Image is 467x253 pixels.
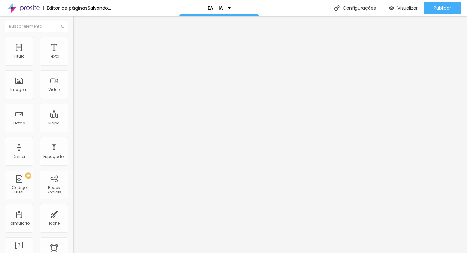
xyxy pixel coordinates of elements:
div: Redes Sociais [41,186,66,195]
div: Botão [13,121,25,125]
p: EA + IA [208,6,223,10]
button: Visualizar [382,2,424,14]
div: Editor de páginas [43,6,88,10]
div: Salvando... [88,6,111,10]
span: Publicar [434,5,451,11]
div: Divisor [13,154,25,159]
iframe: Editor [73,16,467,253]
img: Icone [334,5,340,11]
div: Formulário [9,221,30,226]
div: Ícone [49,221,60,226]
input: Buscar elemento [5,21,68,32]
div: Vídeo [48,88,60,92]
div: Texto [49,54,59,59]
div: Título [14,54,24,59]
div: Mapa [48,121,60,125]
div: Código HTML [6,186,31,195]
div: Espaçador [43,154,65,159]
span: Visualizar [397,5,418,11]
img: view-1.svg [389,5,394,11]
img: Icone [61,25,65,28]
button: Publicar [424,2,461,14]
div: Imagem [10,88,28,92]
